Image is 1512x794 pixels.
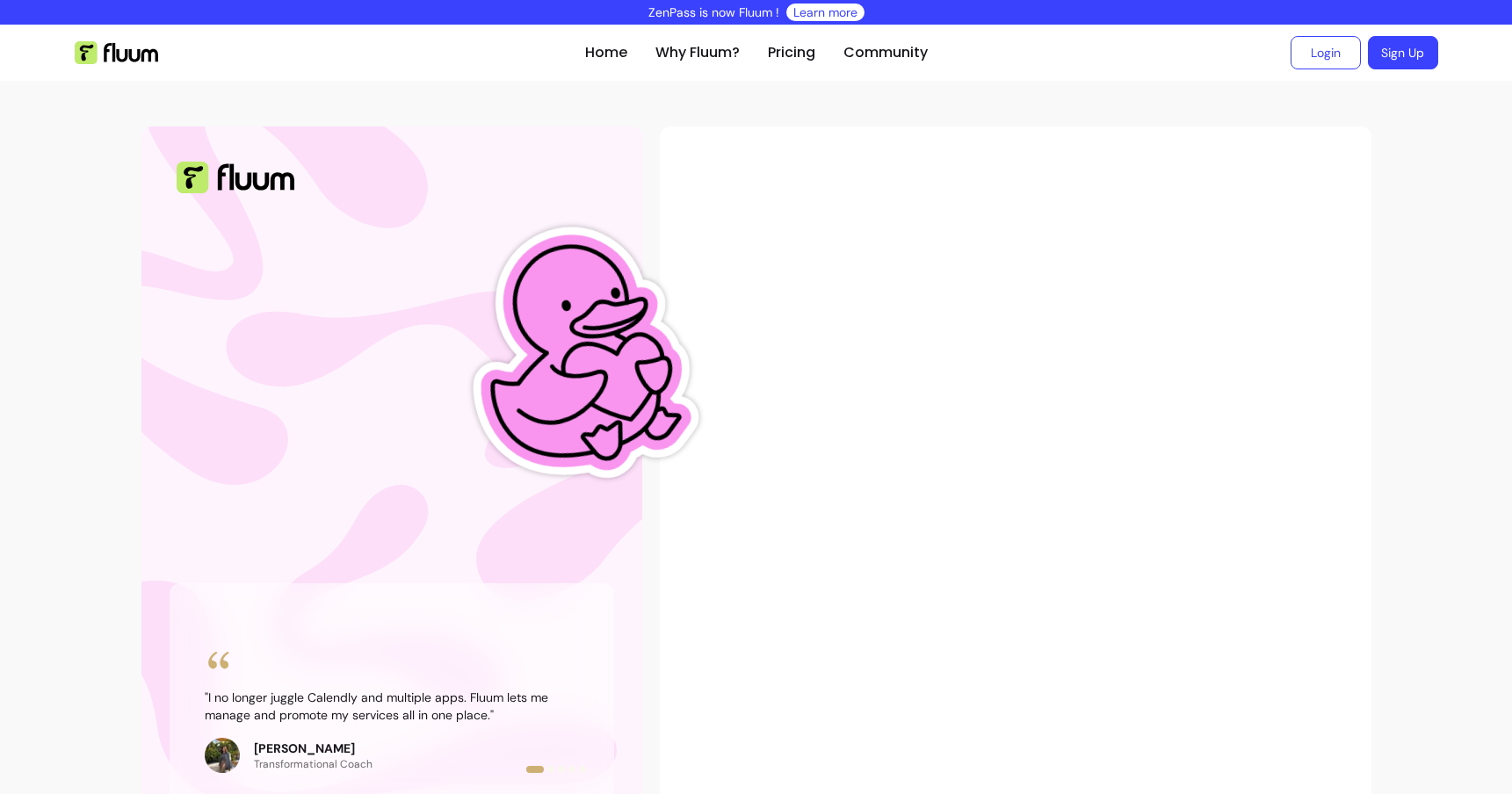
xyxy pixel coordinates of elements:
img: Review avatar [205,738,240,773]
p: Transformational Coach [254,757,373,771]
a: Community [843,42,928,63]
a: Learn more [793,4,857,21]
p: [PERSON_NAME] [254,740,373,757]
a: Pricing [768,42,815,63]
blockquote: " I no longer juggle Calendly and multiple apps. Fluum lets me manage and promote my services all... [205,689,579,724]
img: Fluum Duck sticker [432,160,720,549]
a: Login [1291,36,1361,69]
a: Sign Up [1368,36,1438,69]
img: Fluum Logo [177,162,294,193]
a: Home [585,42,627,63]
img: Fluum Logo [75,41,158,64]
p: ZenPass is now Fluum ! [648,4,779,21]
a: Why Fluum? [655,42,740,63]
